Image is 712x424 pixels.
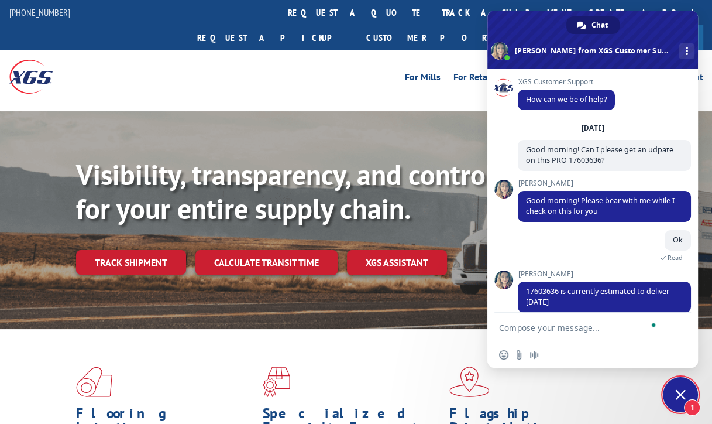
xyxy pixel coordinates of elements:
span: Read [668,254,683,262]
a: Customer Portal [357,25,510,50]
span: XGS Customer Support [518,78,615,86]
span: 17603636 is currently estimated to deliver [DATE] [526,286,669,307]
a: For Mills [405,73,441,86]
img: xgs-icon-flagship-distribution-model-red [449,367,490,397]
a: Track shipment [76,250,186,275]
div: [DATE] [582,125,604,132]
span: Audio message [529,350,539,360]
img: xgs-icon-total-supply-chain-intelligence-red [76,367,112,397]
span: Send a file [514,350,524,360]
span: How can we be of help? [526,94,607,104]
span: 1 [684,399,700,416]
div: Close chat [663,377,698,412]
div: Chat [566,16,620,34]
span: Insert an emoji [499,350,508,360]
span: Good morning! Please bear with me while I check on this for you [526,196,675,216]
span: Good morning! Can I please get an udpate on this PRO 17603636? [526,145,673,165]
span: Ok [673,235,683,245]
span: [PERSON_NAME] [518,179,691,187]
a: Request a pickup [188,25,357,50]
textarea: To enrich screen reader interactions, please activate Accessibility in Grammarly extension settings [499,323,661,333]
a: For Retailers [453,73,505,86]
b: Visibility, transparency, and control for your entire supply chain. [76,156,494,227]
a: Calculate transit time [195,250,338,275]
div: More channels [679,43,694,59]
img: xgs-icon-focused-on-flooring-red [263,367,290,397]
span: Chat [591,16,608,34]
a: XGS ASSISTANT [347,250,447,275]
span: [PERSON_NAME] [518,270,691,278]
a: [PHONE_NUMBER] [9,6,70,18]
